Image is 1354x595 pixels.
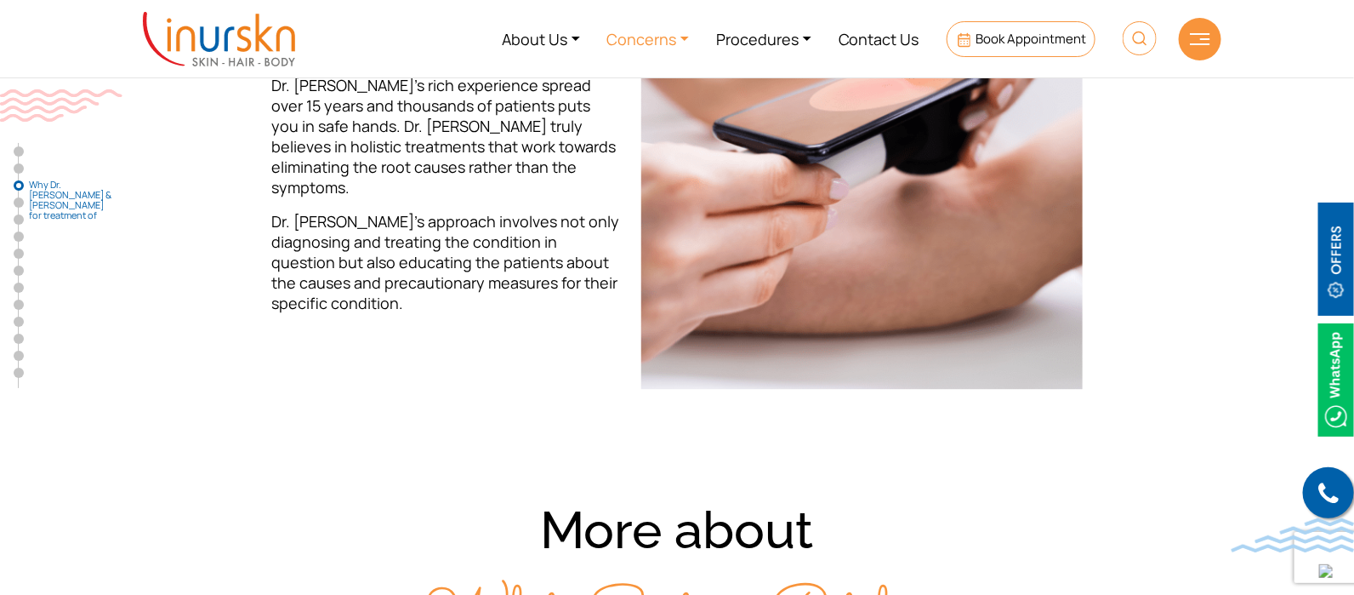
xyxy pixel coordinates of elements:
[703,7,825,71] a: Procedures
[29,180,114,220] span: Why Dr. [PERSON_NAME] & [PERSON_NAME] for treatment of
[14,180,24,191] a: Why Dr. [PERSON_NAME] & [PERSON_NAME] for treatment of
[947,21,1095,57] a: Book Appointment
[271,211,621,313] p: Dr. [PERSON_NAME]’s approach involves not only diagnosing and treating the condition in question ...
[1318,203,1354,316] img: offerBt
[825,7,933,71] a: Contact Us
[594,7,703,71] a: Concerns
[1318,369,1354,387] a: Whatsappicon
[1319,564,1333,578] img: up-blue-arrow.svg
[143,12,295,66] img: inurskn-logo
[1123,21,1157,55] img: HeaderSearch
[1232,518,1354,552] img: bluewave
[1190,33,1210,45] img: hamLine.svg
[271,75,621,197] p: Dr. [PERSON_NAME]’s rich experience spread over 15 years and thousands of patients puts you in sa...
[488,7,594,71] a: About Us
[1318,323,1354,437] img: Whatsappicon
[976,30,1086,48] span: Book Appointment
